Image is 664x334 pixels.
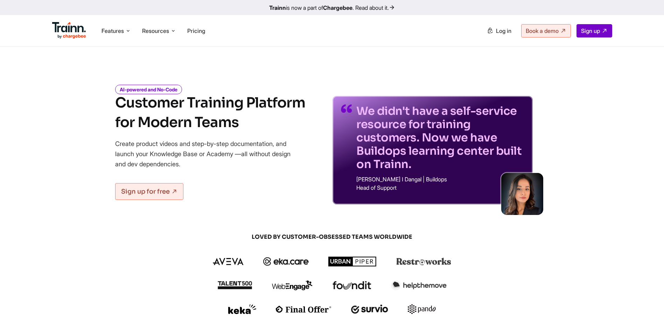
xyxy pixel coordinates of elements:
[115,85,182,94] i: AI-powered and No-Code
[115,183,183,200] a: Sign up for free
[341,104,352,113] img: quotes-purple.41a7099.svg
[496,27,511,34] span: Log in
[228,304,256,314] img: keka logo
[521,24,571,37] a: Book a demo
[164,233,500,241] span: LOVED BY CUSTOMER-OBSESSED TEAMS WORLDWIDE
[356,176,524,182] p: [PERSON_NAME] I Dangal | Buildops
[213,258,244,265] img: aveva logo
[501,173,543,215] img: sabina-buildops.d2e8138.png
[391,280,447,290] img: helpthemove logo
[263,257,309,266] img: ekacare logo
[356,104,524,171] p: We didn't have a self-service resource for training customers. Now we have Buildops learning cent...
[272,280,313,290] img: webengage logo
[52,22,86,39] img: Trainn Logo
[408,304,436,314] img: pando logo
[396,258,451,265] img: restroworks logo
[102,27,124,35] span: Features
[576,24,612,37] a: Sign up
[483,25,516,37] a: Log in
[581,27,600,34] span: Sign up
[269,4,286,11] b: Trainn
[526,27,559,34] span: Book a demo
[142,27,169,35] span: Resources
[187,27,205,34] a: Pricing
[328,257,377,266] img: urbanpiper logo
[351,305,389,314] img: survio logo
[217,281,252,290] img: talent500 logo
[276,306,331,313] img: finaloffer logo
[115,93,305,132] h1: Customer Training Platform for Modern Teams
[323,4,352,11] b: Chargebee
[115,139,301,169] p: Create product videos and step-by-step documentation, and launch your Knowledge Base or Academy —...
[356,185,524,190] p: Head of Support
[332,281,371,290] img: foundit logo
